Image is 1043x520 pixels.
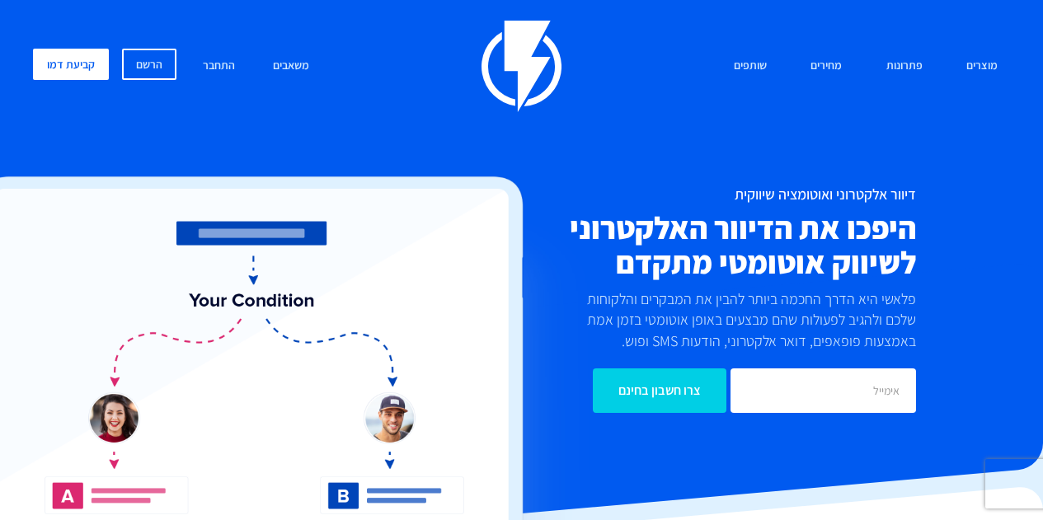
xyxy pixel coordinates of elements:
[122,49,176,80] a: הרשם
[453,186,917,203] h1: דיוור אלקטרוני ואוטומציה שיווקית
[731,368,916,413] input: אימייל
[190,49,247,84] a: התחבר
[798,49,854,84] a: מחירים
[721,49,779,84] a: שותפים
[261,49,322,84] a: משאבים
[33,49,109,80] a: קביעת דמו
[874,49,935,84] a: פתרונות
[954,49,1010,84] a: מוצרים
[593,368,726,413] input: צרו חשבון בחינם
[575,288,916,352] p: פלאשי היא הדרך החכמה ביותר להבין את המבקרים והלקוחות שלכם ולהגיב לפעולות שהם מבצעים באופן אוטומטי...
[453,211,917,279] h2: היפכו את הדיוור האלקטרוני לשיווק אוטומטי מתקדם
